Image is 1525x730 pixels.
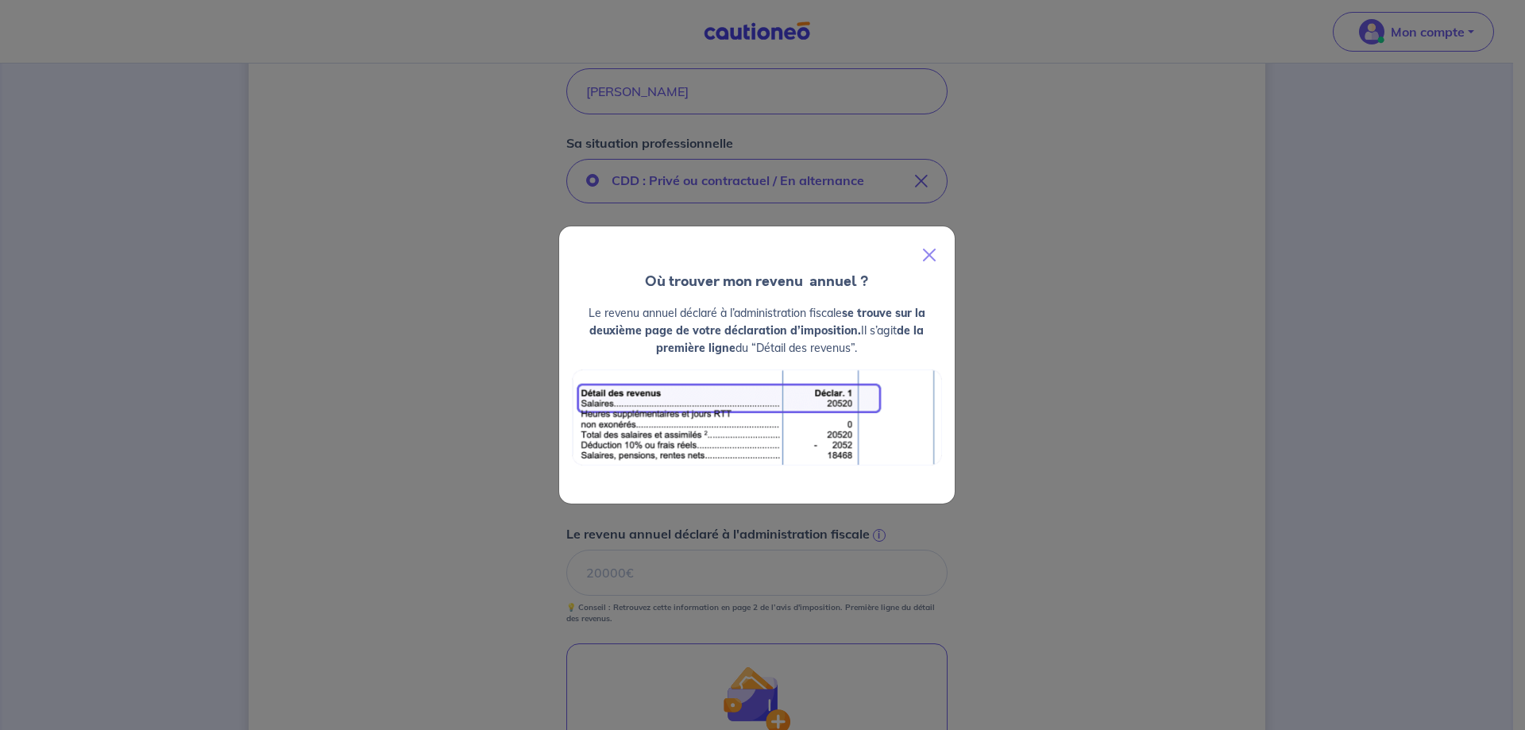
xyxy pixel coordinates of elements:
img: exemple_revenu.png [572,369,942,465]
strong: de la première ligne [656,323,924,355]
strong: se trouve sur la deuxième page de votre déclaration d’imposition. [589,306,925,338]
button: Close [910,233,948,277]
h4: Où trouver mon revenu annuel ? [559,271,955,292]
p: Le revenu annuel déclaré à l’administration fiscale Il s’agit du “Détail des revenus”. [572,304,942,357]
